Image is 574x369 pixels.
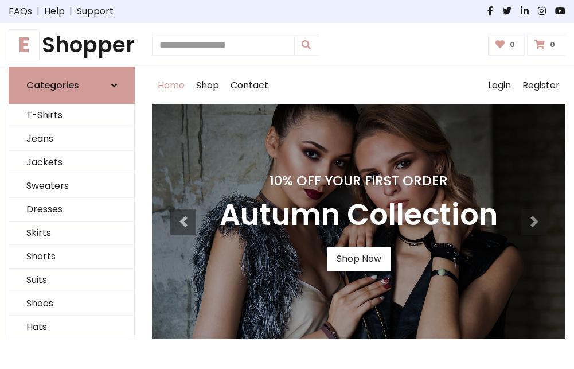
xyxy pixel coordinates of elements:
[9,198,134,222] a: Dresses
[225,67,274,104] a: Contact
[9,174,134,198] a: Sweaters
[9,5,32,18] a: FAQs
[488,34,525,56] a: 0
[482,67,517,104] a: Login
[190,67,225,104] a: Shop
[9,29,40,60] span: E
[9,316,134,339] a: Hats
[32,5,44,18] span: |
[9,127,134,151] a: Jeans
[9,32,135,57] h1: Shopper
[152,67,190,104] a: Home
[9,32,135,57] a: EShopper
[9,222,134,245] a: Skirts
[77,5,114,18] a: Support
[44,5,65,18] a: Help
[220,173,498,189] h4: 10% Off Your First Order
[9,245,134,269] a: Shorts
[327,247,391,271] a: Shop Now
[527,34,565,56] a: 0
[9,67,135,104] a: Categories
[26,80,79,91] h6: Categories
[507,40,518,50] span: 0
[9,269,134,292] a: Suits
[220,198,498,233] h3: Autumn Collection
[9,151,134,174] a: Jackets
[547,40,558,50] span: 0
[9,292,134,316] a: Shoes
[517,67,565,104] a: Register
[9,104,134,127] a: T-Shirts
[65,5,77,18] span: |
